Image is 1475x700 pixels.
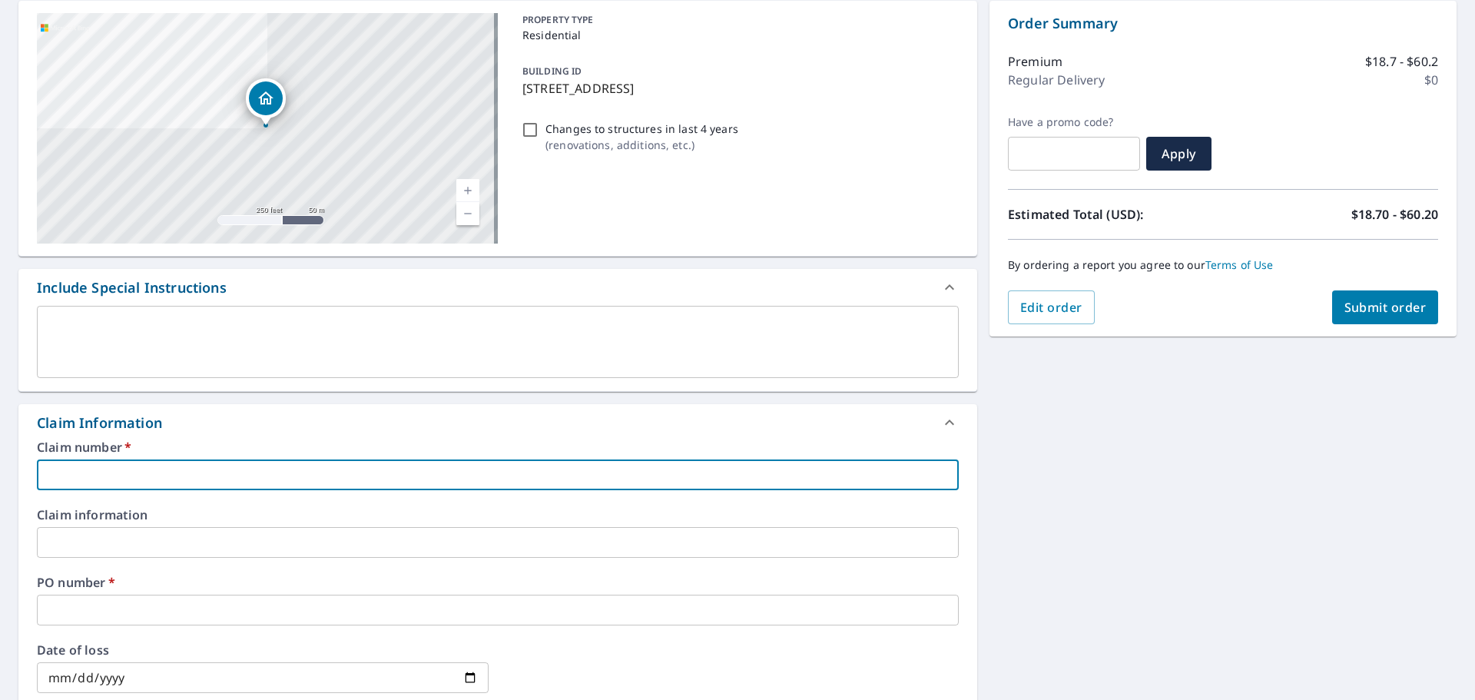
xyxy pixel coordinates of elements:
p: PROPERTY TYPE [522,13,953,27]
a: Current Level 17, Zoom In [456,179,479,202]
p: Premium [1008,52,1062,71]
p: Order Summary [1008,13,1438,34]
label: Date of loss [37,644,489,656]
p: $18.7 - $60.2 [1365,52,1438,71]
label: Have a promo code? [1008,115,1140,129]
p: By ordering a report you agree to our [1008,258,1438,272]
p: $18.70 - $60.20 [1351,205,1438,224]
button: Edit order [1008,290,1095,324]
p: ( renovations, additions, etc. ) [545,137,738,153]
p: Regular Delivery [1008,71,1105,89]
a: Current Level 17, Zoom Out [456,202,479,225]
p: BUILDING ID [522,65,582,78]
div: Dropped pin, building 1, Residential property, 3500 Kimo Way Auburn, CA 95602 [246,78,286,126]
label: Claim information [37,509,959,521]
a: Terms of Use [1205,257,1274,272]
label: PO number [37,576,959,589]
div: Claim Information [37,413,162,433]
p: [STREET_ADDRESS] [522,79,953,98]
div: Include Special Instructions [37,277,227,298]
button: Submit order [1332,290,1439,324]
span: Apply [1158,145,1199,162]
button: Apply [1146,137,1211,171]
label: Claim number [37,441,959,453]
p: Residential [522,27,953,43]
p: Changes to structures in last 4 years [545,121,738,137]
div: Include Special Instructions [18,269,977,306]
span: Edit order [1020,299,1082,316]
div: Claim Information [18,404,977,441]
p: Estimated Total (USD): [1008,205,1223,224]
p: $0 [1424,71,1438,89]
span: Submit order [1344,299,1427,316]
